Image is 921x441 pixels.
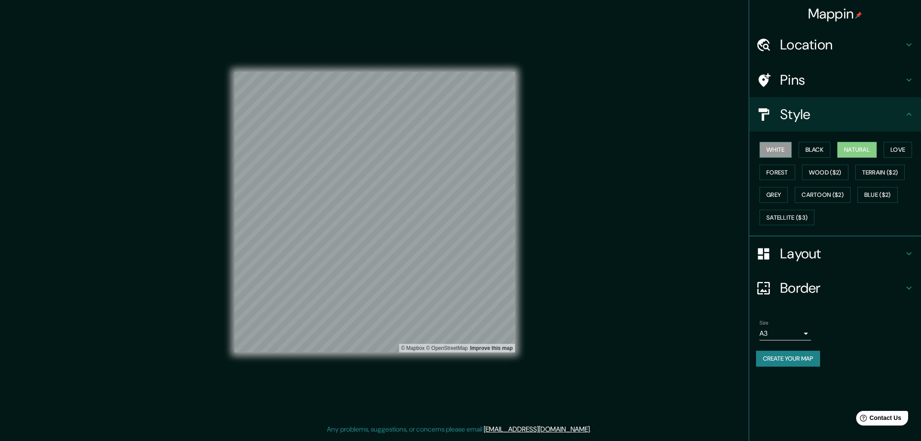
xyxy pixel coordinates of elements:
div: . [592,424,594,435]
button: Create your map [756,351,820,367]
h4: Border [780,279,904,297]
div: . [591,424,592,435]
button: Cartoon ($2) [795,187,851,203]
a: Map feedback [470,345,512,351]
button: Black [799,142,831,158]
label: Size [759,319,769,327]
div: Style [749,97,921,132]
p: Any problems, suggestions, or concerns please email . [327,424,591,435]
h4: Pins [780,71,904,89]
button: Satellite ($3) [759,210,814,226]
button: Grey [759,187,788,203]
button: White [759,142,792,158]
button: Terrain ($2) [855,165,905,181]
div: Border [749,271,921,305]
a: Mapbox [401,345,425,351]
button: Blue ($2) [857,187,898,203]
div: A3 [759,327,811,340]
a: OpenStreetMap [426,345,468,351]
iframe: Help widget launcher [845,407,912,432]
a: [EMAIL_ADDRESS][DOMAIN_NAME] [484,425,590,434]
button: Wood ($2) [802,165,848,181]
div: Layout [749,236,921,271]
button: Love [884,142,912,158]
div: Pins [749,63,921,97]
button: Natural [837,142,877,158]
h4: Location [780,36,904,53]
img: pin-icon.png [855,12,862,18]
h4: Mappin [808,5,863,22]
div: Location [749,28,921,62]
h4: Layout [780,245,904,262]
canvas: Map [235,72,515,352]
button: Forest [759,165,795,181]
h4: Style [780,106,904,123]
